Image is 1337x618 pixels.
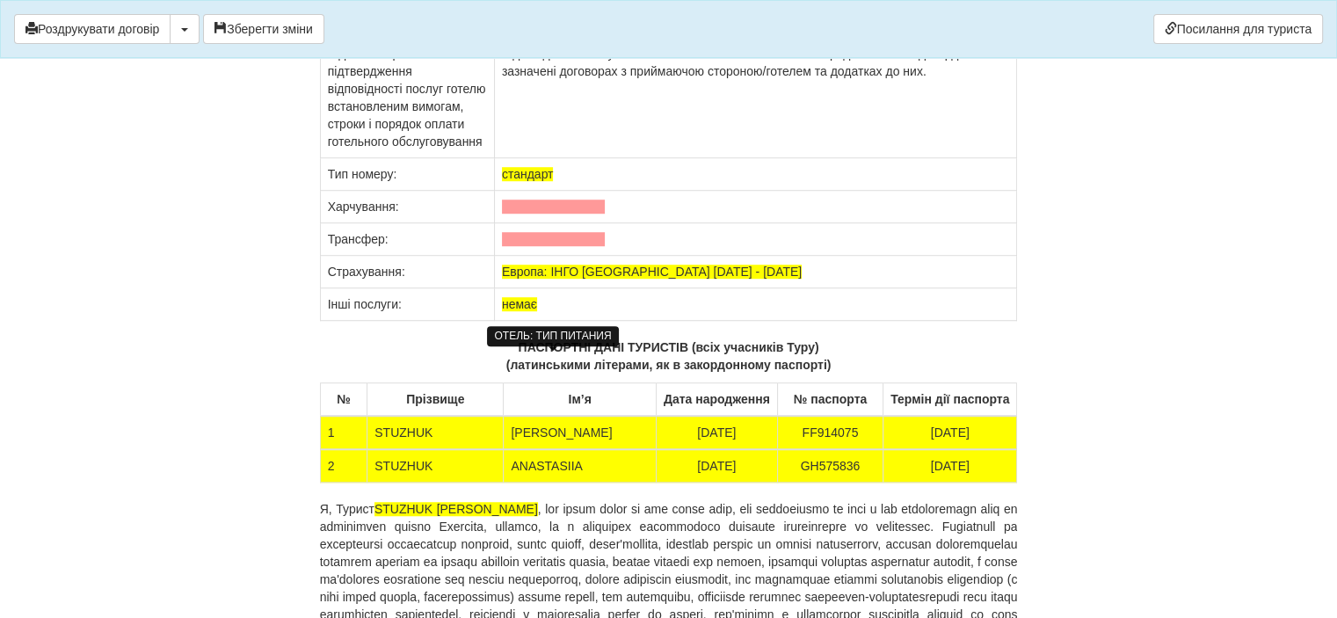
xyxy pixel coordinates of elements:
td: Відповідність послуг готелю встановленим вимогам та порядок оплати підтверджені та зазначені дого... [494,38,1017,158]
p: ПАСПОРТНІ ДАНІ ТУРИСТІВ (всіх учасників Туру) (латинськими літерами, як в закордонному паспорті) [320,338,1018,374]
button: Роздрукувати договір [14,14,171,44]
td: STUZHUK [367,416,504,449]
td: Інші послуги: [320,288,494,321]
td: [DATE] [883,416,1017,449]
td: Харчування: [320,191,494,223]
th: Термін дії паспорта [883,383,1017,417]
td: [DATE] [656,449,777,483]
td: ANASTASIIA [504,449,656,483]
td: [DATE] [656,416,777,449]
td: Тип номеру: [320,158,494,191]
td: Страхування: [320,256,494,288]
td: FF914075 [777,416,883,449]
th: № [320,383,367,417]
button: Зберегти зміни [203,14,324,44]
td: GH575836 [777,449,883,483]
th: Ім’я [504,383,656,417]
th: № паспорта [777,383,883,417]
span: немає [502,297,537,311]
td: STUZHUK [367,449,504,483]
th: Дата народження [656,383,777,417]
td: Трансфер: [320,223,494,256]
div: ОТЕЛЬ: ТИП ПИТАНИЯ [487,326,618,346]
td: Відомості про підтвердження відповідності послуг готелю встановленим вимогам, строки і порядок оп... [320,38,494,158]
th: Прізвище [367,383,504,417]
span: Европа: ІНГО [GEOGRAPHIC_DATA] [DATE] - [DATE] [502,265,802,279]
td: 2 [320,449,367,483]
td: 1 [320,416,367,449]
span: STUZHUK [PERSON_NAME] [374,502,538,516]
td: [DATE] [883,449,1017,483]
a: Посилання для туриста [1153,14,1323,44]
td: [PERSON_NAME] [504,416,656,449]
span: стандарт [502,167,554,181]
